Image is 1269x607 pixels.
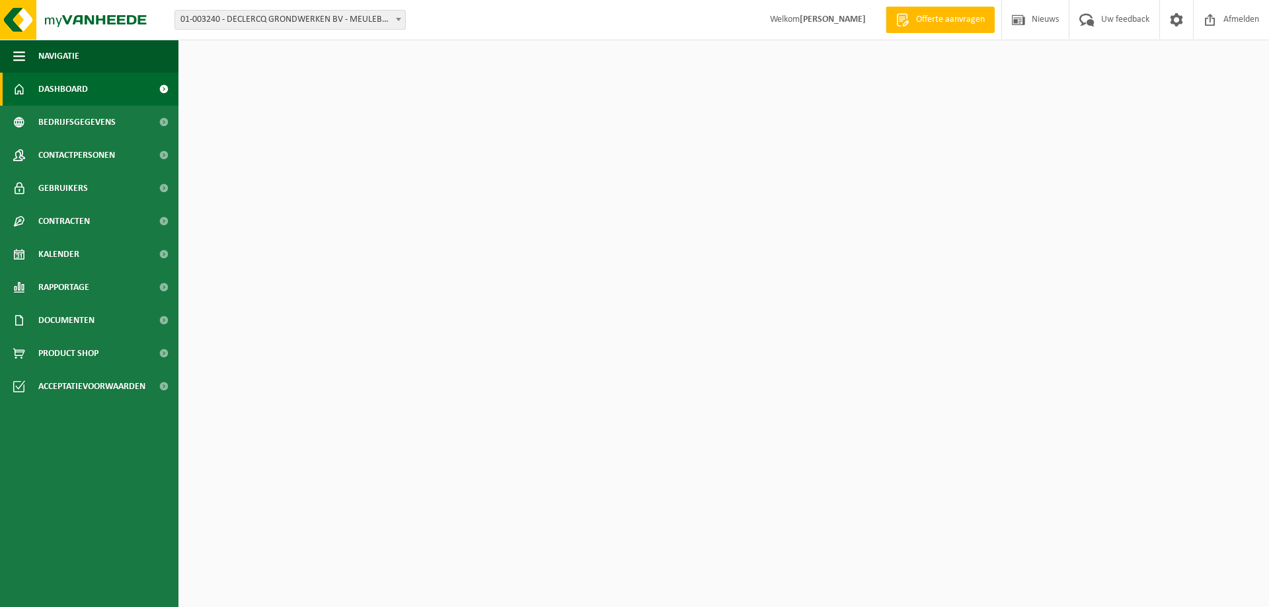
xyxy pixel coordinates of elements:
span: Acceptatievoorwaarden [38,370,145,403]
span: Bedrijfsgegevens [38,106,116,139]
span: Kalender [38,238,79,271]
span: Dashboard [38,73,88,106]
span: 01-003240 - DECLERCQ GRONDWERKEN BV - MEULEBEKE [175,11,405,29]
span: Documenten [38,304,95,337]
span: Contactpersonen [38,139,115,172]
span: Rapportage [38,271,89,304]
span: Navigatie [38,40,79,73]
strong: [PERSON_NAME] [800,15,866,24]
span: Offerte aanvragen [913,13,988,26]
span: Product Shop [38,337,98,370]
span: Gebruikers [38,172,88,205]
a: Offerte aanvragen [886,7,995,33]
span: Contracten [38,205,90,238]
span: 01-003240 - DECLERCQ GRONDWERKEN BV - MEULEBEKE [174,10,406,30]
